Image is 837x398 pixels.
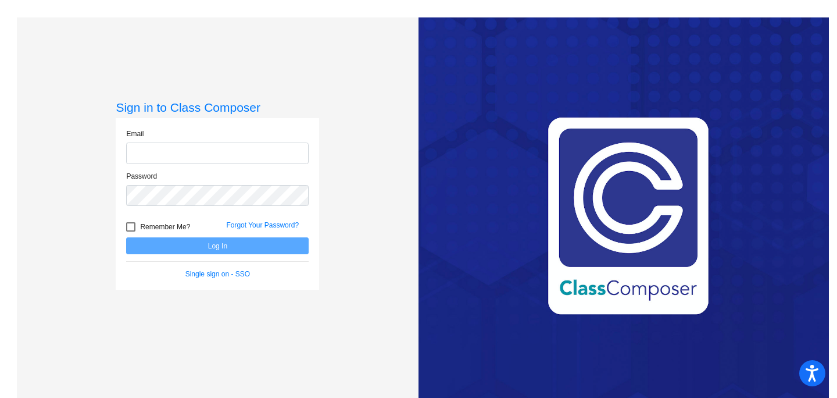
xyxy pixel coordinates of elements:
[226,221,299,229] a: Forgot Your Password?
[126,237,309,254] button: Log In
[126,129,144,139] label: Email
[140,220,190,234] span: Remember Me?
[126,171,157,182] label: Password
[116,100,319,115] h3: Sign in to Class Composer
[185,270,250,278] a: Single sign on - SSO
